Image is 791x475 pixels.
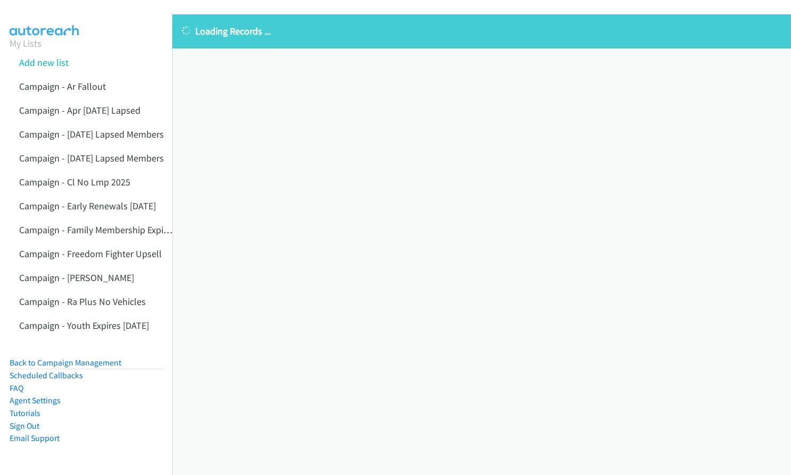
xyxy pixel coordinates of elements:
[19,56,69,69] a: Add new list
[19,128,164,140] a: Campaign - [DATE] Lapsed Members
[19,319,149,332] a: Campaign - Youth Expires [DATE]
[19,176,130,188] a: Campaign - Cl No Lmp 2025
[10,383,23,393] a: FAQ
[10,370,83,380] a: Scheduled Callbacks
[10,37,41,49] a: My Lists
[19,152,164,164] a: Campaign - [DATE] Lapsed Members
[10,395,61,405] a: Agent Settings
[182,24,781,38] p: Loading Records ...
[19,295,146,308] a: Campaign - Ra Plus No Vehicles
[10,421,39,431] a: Sign Out
[19,248,162,260] a: Campaign - Freedom Fighter Upsell
[10,433,60,443] a: Email Support
[19,104,140,116] a: Campaign - Apr [DATE] Lapsed
[10,408,40,418] a: Tutorials
[19,80,106,92] a: Campaign - Ar Fallout
[19,224,204,236] a: Campaign - Family Membership Expires [DATE]
[10,358,121,368] a: Back to Campaign Management
[19,272,134,284] a: Campaign - [PERSON_NAME]
[19,200,156,212] a: Campaign - Early Renewals [DATE]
